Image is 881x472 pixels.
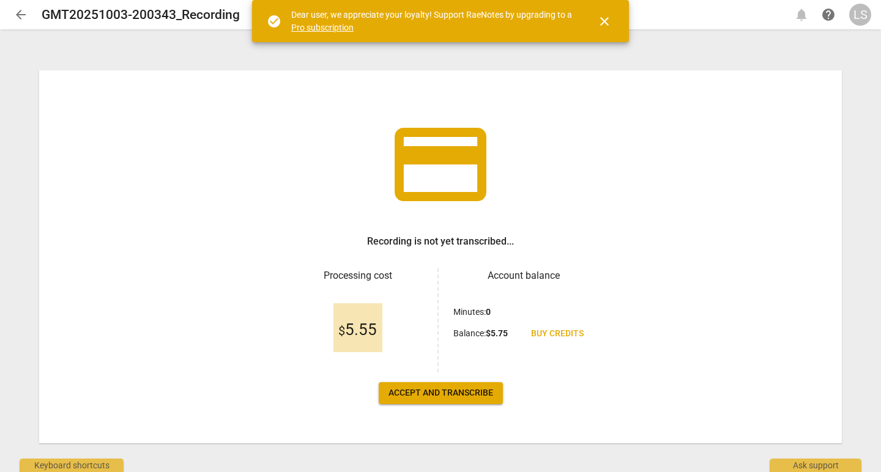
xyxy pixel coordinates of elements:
p: Balance : [453,327,508,340]
span: 5.55 [338,321,377,339]
h3: Processing cost [288,268,428,283]
div: Ask support [770,459,861,472]
h3: Account balance [453,268,593,283]
span: help [821,7,836,22]
a: Pro subscription [291,23,354,32]
div: Keyboard shortcuts [20,459,124,472]
span: arrow_back [13,7,28,22]
span: credit_card [385,109,496,219]
a: Help [817,4,839,26]
span: check_circle [267,14,281,29]
h3: Recording is not yet transcribed... [367,234,514,249]
p: Minutes : [453,306,491,319]
b: $ 5.75 [486,328,508,338]
b: 0 [486,307,491,317]
div: Dear user, we appreciate your loyalty! Support RaeNotes by upgrading to a [291,9,575,34]
h2: GMT20251003-200343_Recording [42,7,240,23]
span: $ [338,323,345,338]
span: Buy credits [531,328,584,340]
button: LS [849,4,871,26]
a: Buy credits [521,323,593,345]
span: close [597,14,612,29]
span: Accept and transcribe [388,387,493,399]
button: Accept and transcribe [379,382,503,404]
button: Close [590,7,619,36]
